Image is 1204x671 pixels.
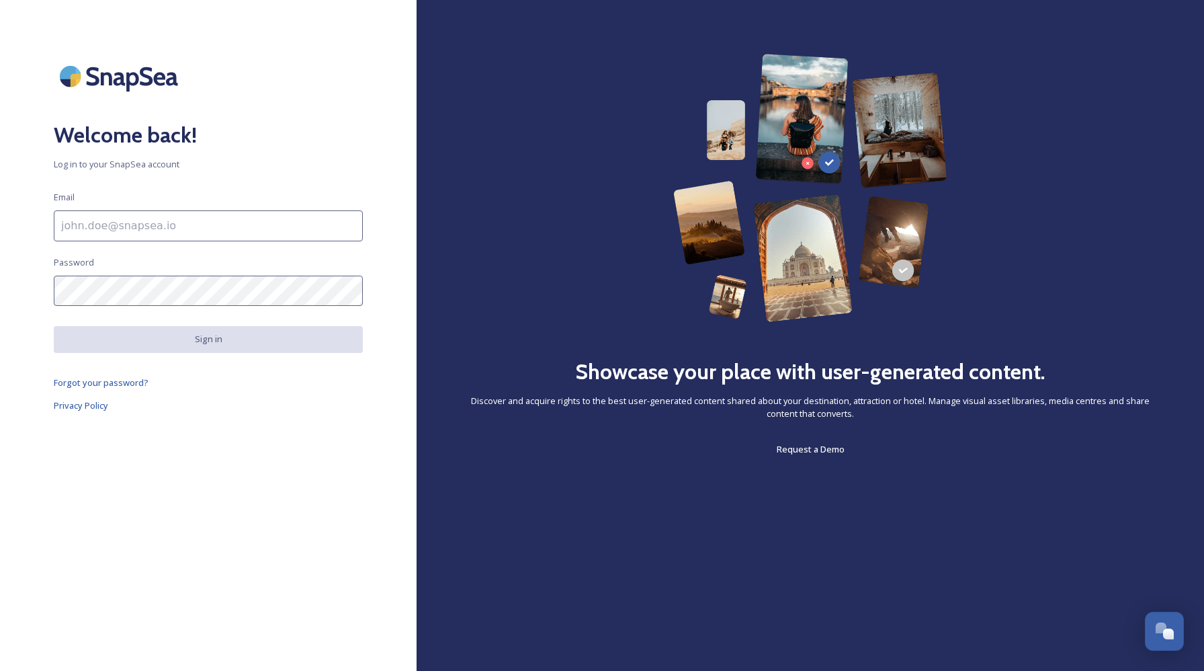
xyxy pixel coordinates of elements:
img: SnapSea Logo [54,54,188,99]
span: Privacy Policy [54,399,108,411]
input: john.doe@snapsea.io [54,210,363,241]
span: Log in to your SnapSea account [54,158,363,171]
img: 63b42ca75bacad526042e722_Group%20154-p-800.png [673,54,947,322]
span: Email [54,191,75,204]
button: Open Chat [1145,612,1184,651]
span: Request a Demo [777,443,845,455]
a: Privacy Policy [54,397,363,413]
a: Request a Demo [777,441,845,457]
h2: Welcome back! [54,119,363,151]
span: Discover and acquire rights to the best user-generated content shared about your destination, att... [470,395,1150,420]
a: Forgot your password? [54,374,363,391]
span: Forgot your password? [54,377,148,389]
span: Password [54,256,94,269]
h2: Showcase your place with user-generated content. [575,356,1045,388]
button: Sign in [54,326,363,352]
